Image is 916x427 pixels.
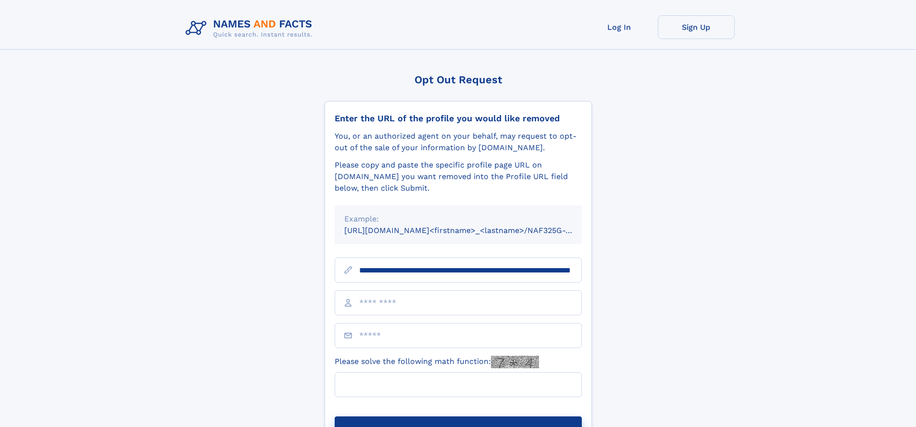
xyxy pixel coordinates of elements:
[335,159,582,194] div: Please copy and paste the specific profile page URL on [DOMAIN_NAME] you want removed into the Pr...
[335,113,582,124] div: Enter the URL of the profile you would like removed
[325,74,592,86] div: Opt Out Request
[658,15,735,39] a: Sign Up
[344,226,600,235] small: [URL][DOMAIN_NAME]<firstname>_<lastname>/NAF325G-xxxxxxxx
[581,15,658,39] a: Log In
[335,356,539,368] label: Please solve the following math function:
[344,213,572,225] div: Example:
[182,15,320,41] img: Logo Names and Facts
[335,130,582,154] div: You, or an authorized agent on your behalf, may request to opt-out of the sale of your informatio...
